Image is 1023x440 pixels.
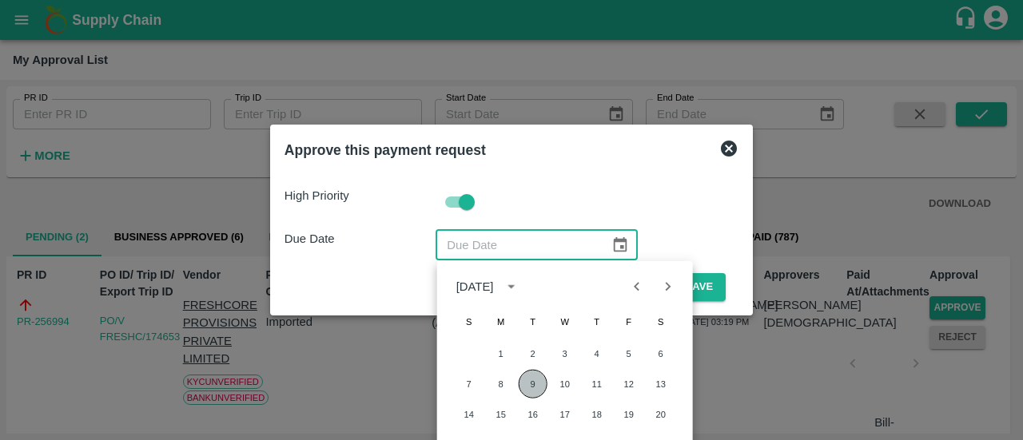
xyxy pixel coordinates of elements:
button: 18 [583,400,611,429]
span: Thursday [583,306,611,338]
button: 9 [519,370,547,398]
button: 5 [615,339,643,368]
button: Save [673,273,726,301]
p: High Priority [285,187,436,204]
button: 14 [455,400,484,429]
button: 6 [647,339,675,368]
button: Choose date [605,230,635,260]
button: 13 [647,370,675,398]
button: 15 [487,400,515,429]
span: Wednesday [551,306,579,338]
button: 11 [583,370,611,398]
button: calendar view is open, switch to year view [498,274,523,299]
button: 19 [615,400,643,429]
p: Due Date [285,230,436,248]
button: 3 [551,339,579,368]
span: Tuesday [519,306,547,338]
span: Sunday [455,306,484,338]
button: 12 [615,370,643,398]
div: [DATE] [456,278,494,295]
button: 1 [487,339,515,368]
input: Due Date [436,230,599,260]
button: 20 [647,400,675,429]
button: 10 [551,370,579,398]
button: Next month [652,272,683,302]
button: 8 [487,370,515,398]
button: 2 [519,339,547,368]
span: Friday [615,306,643,338]
span: Monday [487,306,515,338]
span: Saturday [647,306,675,338]
button: 17 [551,400,579,429]
button: 4 [583,339,611,368]
button: 7 [455,370,484,398]
b: Approve this payment request [285,142,486,158]
button: Previous month [622,272,652,302]
button: 16 [519,400,547,429]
